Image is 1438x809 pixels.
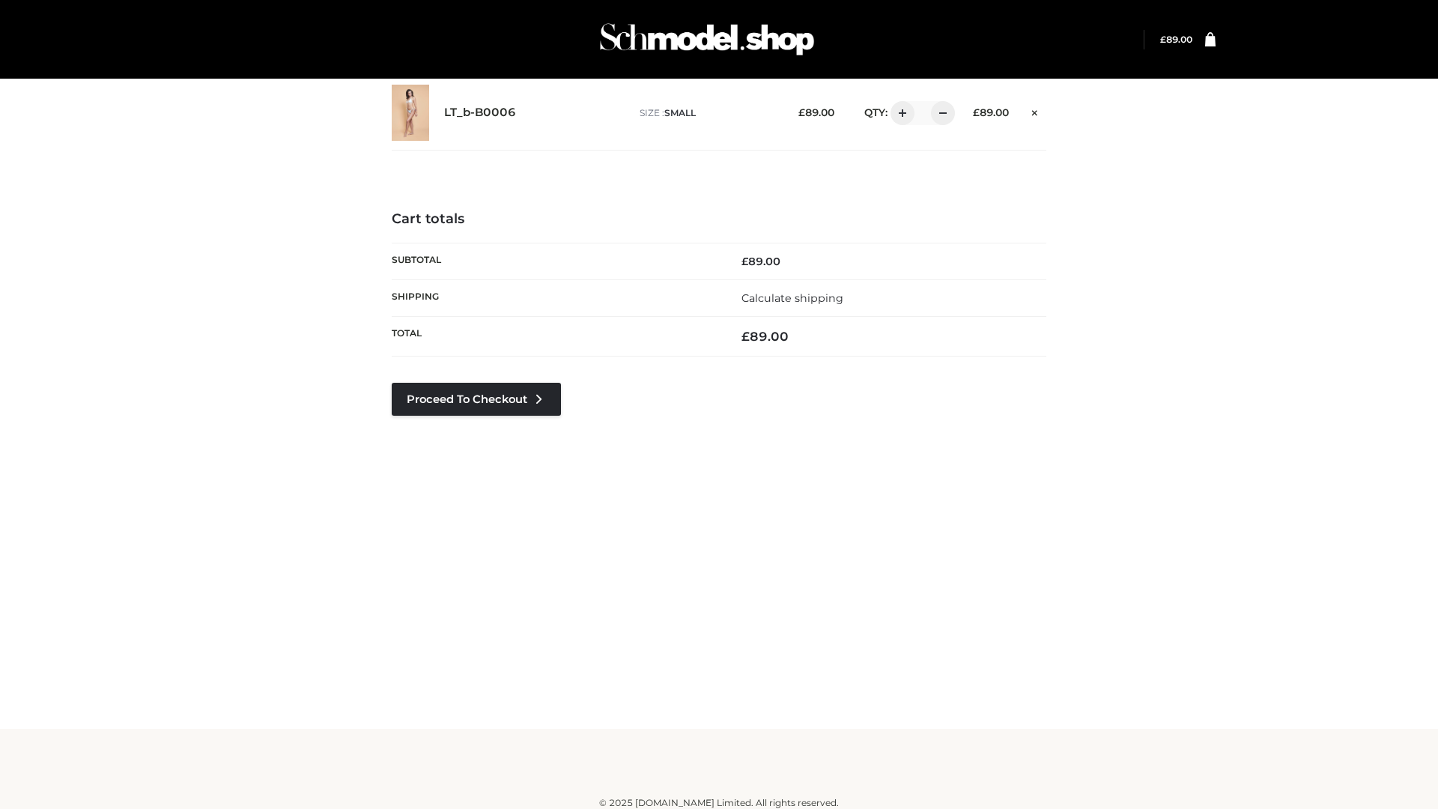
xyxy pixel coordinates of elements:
a: Calculate shipping [741,291,843,305]
span: SMALL [664,107,696,118]
bdi: 89.00 [741,255,780,268]
bdi: 89.00 [1160,34,1192,45]
img: Schmodel Admin 964 [595,10,819,69]
span: £ [741,255,748,268]
bdi: 89.00 [973,106,1009,118]
div: QTY: [849,101,950,125]
bdi: 89.00 [741,329,789,344]
a: Remove this item [1024,101,1046,121]
th: Shipping [392,279,719,316]
h4: Cart totals [392,211,1046,228]
img: LT_b-B0006 - SMALL [392,85,429,141]
span: £ [741,329,750,344]
bdi: 89.00 [798,106,834,118]
th: Total [392,317,719,357]
a: £89.00 [1160,34,1192,45]
a: Proceed to Checkout [392,383,561,416]
span: £ [1160,34,1166,45]
a: LT_b-B0006 [444,106,516,120]
span: £ [798,106,805,118]
th: Subtotal [392,243,719,279]
p: size : [640,106,775,120]
span: £ [973,106,980,118]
